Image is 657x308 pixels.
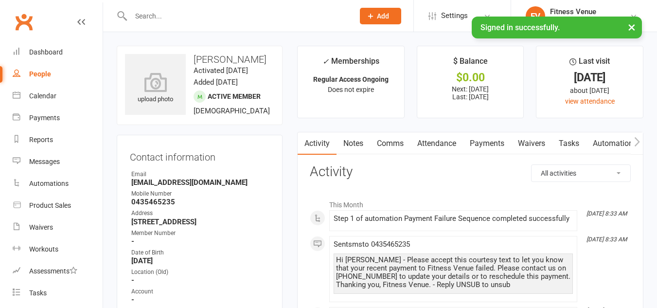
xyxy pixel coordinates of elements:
[29,180,69,187] div: Automations
[377,12,389,20] span: Add
[29,245,58,253] div: Workouts
[125,72,186,105] div: upload photo
[410,132,463,155] a: Attendance
[13,195,103,217] a: Product Sales
[370,132,410,155] a: Comms
[13,173,103,195] a: Automations
[552,132,586,155] a: Tasks
[29,70,51,78] div: People
[545,85,634,96] div: about [DATE]
[13,107,103,129] a: Payments
[441,5,468,27] span: Settings
[29,114,60,122] div: Payments
[322,57,329,66] i: ✓
[208,92,261,100] span: Active member
[426,72,515,83] div: $0.00
[131,217,269,226] strong: [STREET_ADDRESS]
[131,178,269,187] strong: [EMAIL_ADDRESS][DOMAIN_NAME]
[526,6,545,26] div: FV
[310,195,631,210] li: This Month
[545,72,634,83] div: [DATE]
[131,209,269,218] div: Address
[29,267,77,275] div: Assessments
[131,295,269,304] strong: -
[336,256,570,289] div: Hi [PERSON_NAME] - Please accept this courtesy text to let you know that your recent payment to F...
[131,256,269,265] strong: [DATE]
[337,132,370,155] a: Notes
[131,198,269,206] strong: 0435465235
[13,260,103,282] a: Assessments
[13,85,103,107] a: Calendar
[334,215,573,223] div: Step 1 of automation Payment Failure Sequence completed successfully
[29,48,63,56] div: Dashboard
[131,287,269,296] div: Account
[29,136,53,144] div: Reports
[131,237,269,246] strong: -
[13,129,103,151] a: Reports
[453,55,488,72] div: $ Balance
[310,164,631,180] h3: Activity
[13,282,103,304] a: Tasks
[298,132,337,155] a: Activity
[511,132,552,155] a: Waivers
[131,229,269,238] div: Member Number
[480,23,560,32] span: Signed in successfully.
[194,78,238,87] time: Added [DATE]
[29,158,60,165] div: Messages
[130,148,269,163] h3: Contact information
[125,54,274,65] h3: [PERSON_NAME]
[194,66,248,75] time: Activated [DATE]
[586,236,627,243] i: [DATE] 8:33 AM
[13,41,103,63] a: Dashboard
[313,75,389,83] strong: Regular Access Ongoing
[13,151,103,173] a: Messages
[550,7,630,16] div: Fitness Venue
[194,107,270,115] span: [DEMOGRAPHIC_DATA]
[426,85,515,101] p: Next: [DATE] Last: [DATE]
[360,8,401,24] button: Add
[322,55,379,73] div: Memberships
[29,223,53,231] div: Waivers
[565,97,615,105] a: view attendance
[131,268,269,277] div: Location (Old)
[463,132,511,155] a: Payments
[128,9,347,23] input: Search...
[328,86,374,93] span: Does not expire
[550,16,630,25] div: Fitness Venue Whitsunday
[131,248,269,257] div: Date of Birth
[131,170,269,179] div: Email
[12,10,36,34] a: Clubworx
[29,92,56,100] div: Calendar
[13,217,103,238] a: Waivers
[131,189,269,199] div: Mobile Number
[29,201,71,209] div: Product Sales
[13,238,103,260] a: Workouts
[569,55,610,72] div: Last visit
[586,132,644,155] a: Automations
[29,289,47,297] div: Tasks
[586,210,627,217] i: [DATE] 8:33 AM
[131,276,269,285] strong: -
[13,63,103,85] a: People
[623,17,640,37] button: ×
[334,240,410,249] span: Sent sms to 0435465235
